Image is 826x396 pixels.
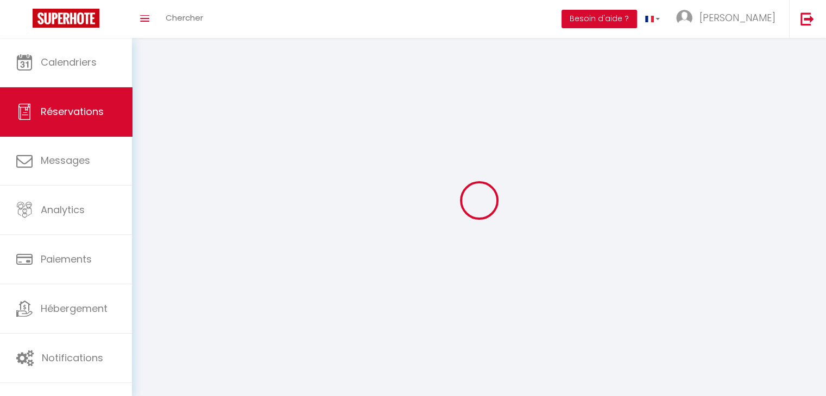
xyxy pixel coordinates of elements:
button: Besoin d'aide ? [562,10,637,28]
span: Paiements [41,252,92,266]
button: Ouvrir le widget de chat LiveChat [9,4,41,37]
span: [PERSON_NAME] [699,11,775,24]
img: ... [676,10,692,26]
span: Hébergement [41,302,108,315]
img: logout [800,12,814,25]
span: Notifications [42,351,103,365]
span: Chercher [166,12,203,23]
span: Calendriers [41,55,97,69]
span: Analytics [41,203,85,216]
span: Messages [41,154,90,167]
img: Super Booking [33,9,99,28]
span: Réservations [41,105,104,118]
